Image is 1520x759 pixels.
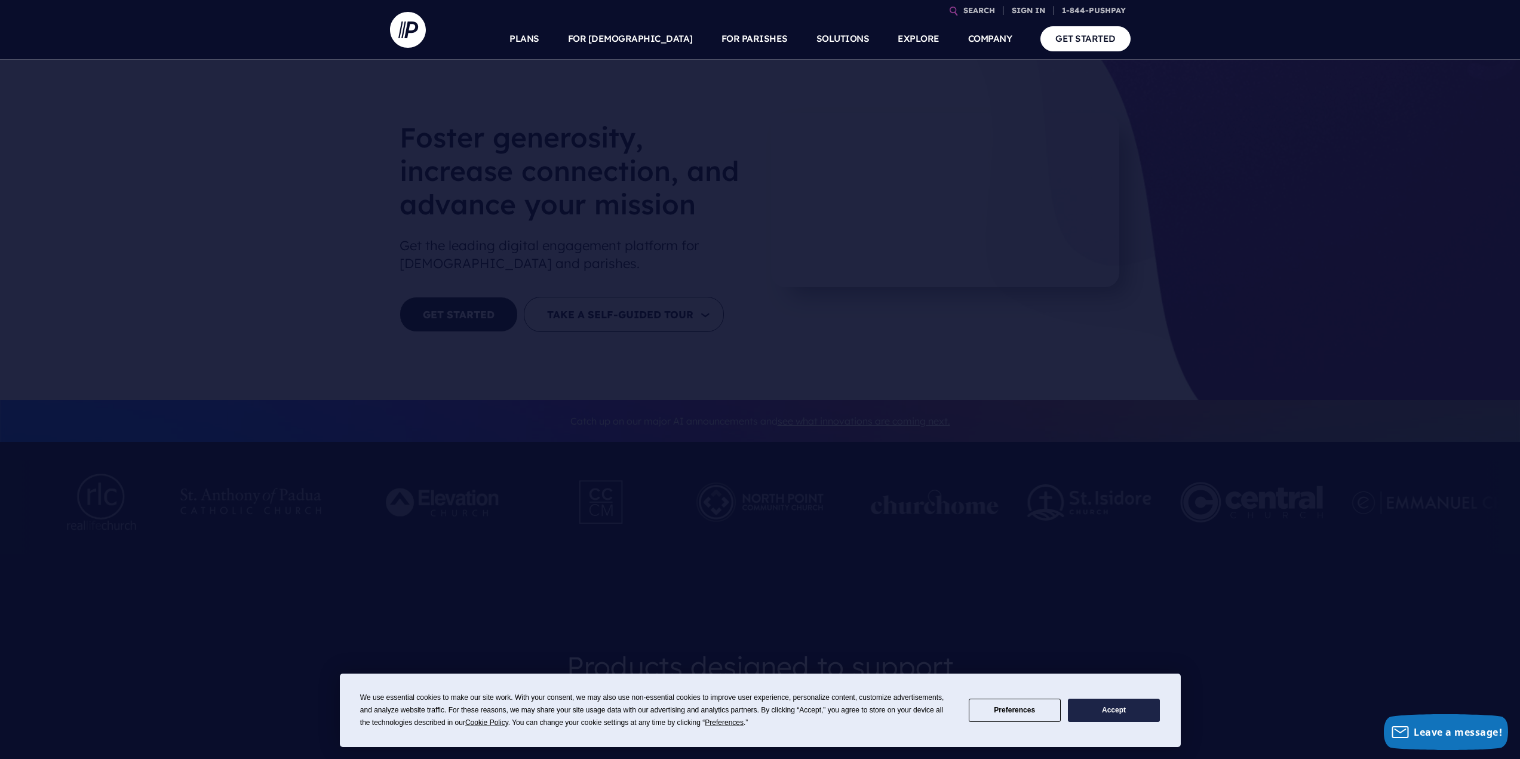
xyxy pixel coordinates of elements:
[1040,26,1131,51] a: GET STARTED
[465,718,508,727] span: Cookie Policy
[340,674,1181,747] div: Cookie Consent Prompt
[360,692,954,729] div: We use essential cookies to make our site work. With your consent, we may also use non-essential ...
[816,18,870,60] a: SOLUTIONS
[1068,699,1160,722] button: Accept
[898,18,939,60] a: EXPLORE
[568,18,693,60] a: FOR [DEMOGRAPHIC_DATA]
[968,18,1012,60] a: COMPANY
[1384,714,1508,750] button: Leave a message!
[969,699,1061,722] button: Preferences
[721,18,788,60] a: FOR PARISHES
[705,718,744,727] span: Preferences
[509,18,539,60] a: PLANS
[1414,726,1502,739] span: Leave a message!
